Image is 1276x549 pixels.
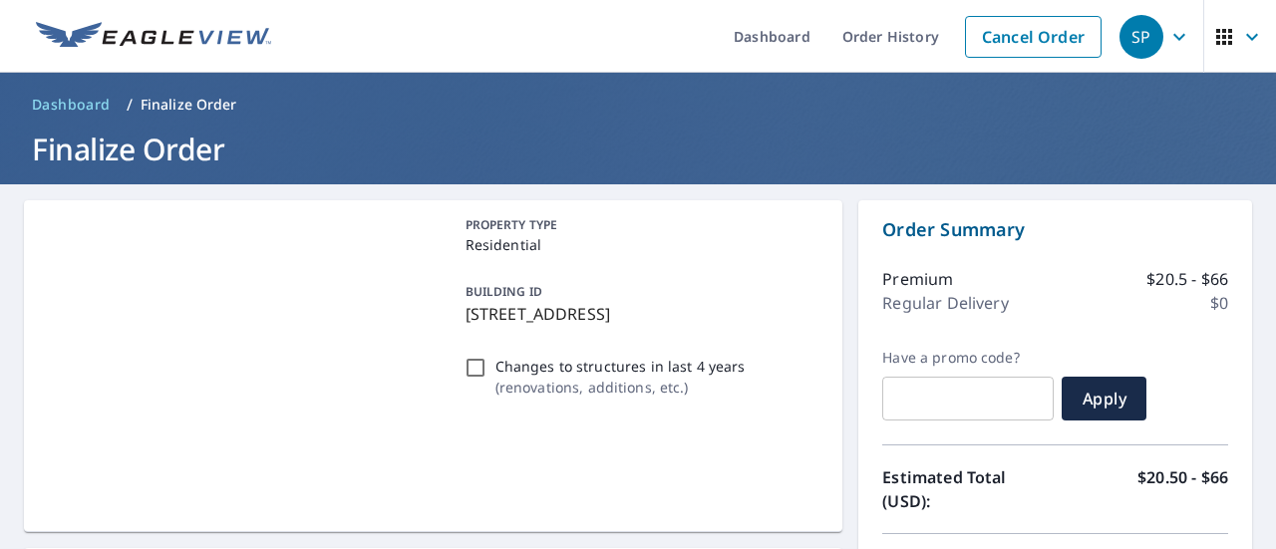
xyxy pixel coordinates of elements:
[882,291,1008,315] p: Regular Delivery
[36,22,271,52] img: EV Logo
[24,89,119,121] a: Dashboard
[1078,388,1130,410] span: Apply
[495,377,746,398] p: ( renovations, additions, etc. )
[882,267,953,291] p: Premium
[965,16,1102,58] a: Cancel Order
[466,283,542,300] p: BUILDING ID
[882,216,1228,243] p: Order Summary
[466,216,811,234] p: PROPERTY TYPE
[127,93,133,117] li: /
[1119,15,1163,59] div: SP
[141,95,237,115] p: Finalize Order
[24,89,1252,121] nav: breadcrumb
[466,234,811,255] p: Residential
[495,356,746,377] p: Changes to structures in last 4 years
[1062,377,1146,420] button: Apply
[32,95,111,115] span: Dashboard
[24,129,1252,169] h1: Finalize Order
[1210,291,1228,315] p: $0
[1137,465,1228,513] p: $20.50 - $66
[1146,267,1228,291] p: $20.5 - $66
[466,302,811,326] p: [STREET_ADDRESS]
[882,465,1055,513] p: Estimated Total (USD):
[882,349,1054,367] label: Have a promo code?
